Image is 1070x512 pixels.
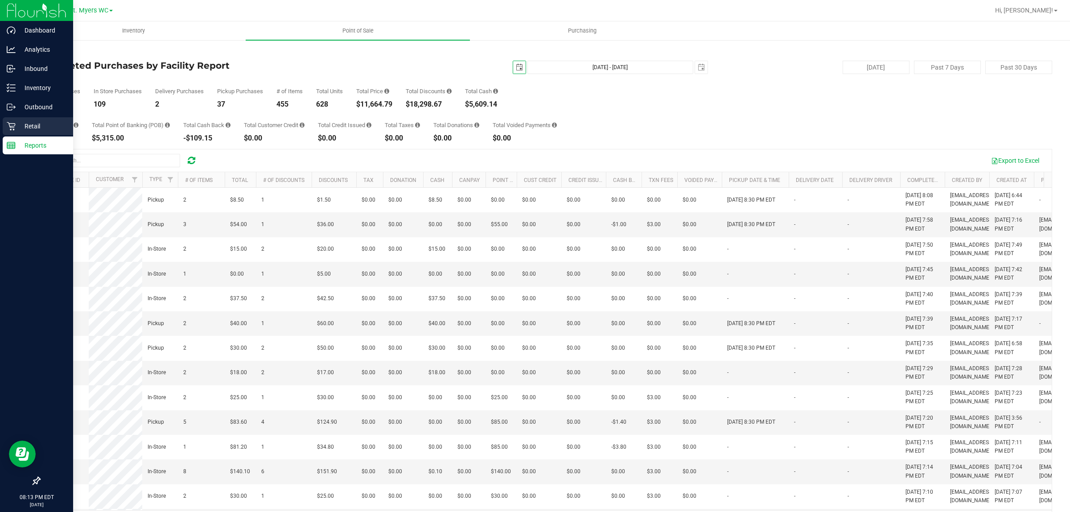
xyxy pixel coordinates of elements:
[261,368,264,377] span: 2
[727,220,775,229] span: [DATE] 8:30 PM EDT
[362,220,375,229] span: $0.00
[428,270,442,278] span: $0.00
[905,241,939,258] span: [DATE] 7:50 PM EDT
[183,135,230,142] div: -$109.15
[388,270,402,278] span: $0.00
[246,21,470,40] a: Point of Sale
[7,64,16,73] inline-svg: Inbound
[183,368,186,377] span: 2
[230,368,247,377] span: $18.00
[493,122,557,128] div: Total Voided Payments
[683,270,696,278] span: $0.00
[183,319,186,328] span: 2
[794,368,795,377] span: -
[684,177,728,183] a: Voided Payment
[110,27,157,35] span: Inventory
[465,101,498,108] div: $5,609.14
[905,290,939,307] span: [DATE] 7:40 PM EDT
[276,101,303,108] div: 455
[995,216,1029,233] span: [DATE] 7:16 PM EDT
[16,140,69,151] p: Reports
[522,393,536,402] span: $0.00
[16,83,69,93] p: Inventory
[567,220,580,229] span: $0.00
[148,270,166,278] span: In-Store
[567,368,580,377] span: $0.00
[183,245,186,253] span: 2
[183,418,186,426] span: 5
[794,294,795,303] span: -
[428,294,445,303] span: $37.50
[148,344,164,352] span: Pickup
[849,177,892,183] a: Delivery Driver
[316,101,343,108] div: 628
[647,294,661,303] span: $0.00
[727,196,775,204] span: [DATE] 8:30 PM EDT
[647,393,661,402] span: $3.00
[428,319,445,328] span: $40.00
[261,393,264,402] span: 1
[319,177,348,183] a: Discounts
[905,191,939,208] span: [DATE] 8:08 PM EDT
[317,294,334,303] span: $42.50
[522,319,536,328] span: $0.00
[796,177,834,183] a: Delivery Date
[428,245,445,253] span: $15.00
[491,220,508,229] span: $55.00
[1039,196,1041,204] span: -
[230,245,247,253] span: $15.00
[16,102,69,112] p: Outbound
[148,368,166,377] span: In-Store
[567,270,580,278] span: $0.00
[491,294,505,303] span: $0.00
[183,220,186,229] span: 3
[683,393,696,402] span: $0.00
[21,21,246,40] a: Inventory
[470,21,694,40] a: Purchasing
[491,245,505,253] span: $0.00
[362,294,375,303] span: $0.00
[244,122,305,128] div: Total Customer Credit
[261,245,264,253] span: 2
[552,122,557,128] i: Sum of all voided payment transaction amounts, excluding tips and transaction fees, for all purch...
[611,294,625,303] span: $0.00
[406,101,452,108] div: $18,298.67
[491,393,508,402] span: $25.00
[950,389,993,406] span: [EMAIL_ADDRESS][DOMAIN_NAME]
[148,196,164,204] span: Pickup
[385,135,420,142] div: $0.00
[905,389,939,406] span: [DATE] 7:25 PM EDT
[611,319,625,328] span: $0.00
[567,393,580,402] span: $0.00
[985,153,1045,168] button: Export to Excel
[985,61,1052,74] button: Past 30 Days
[950,339,993,356] span: [EMAIL_ADDRESS][DOMAIN_NAME]
[330,27,386,35] span: Point of Sale
[611,344,625,352] span: $0.00
[995,7,1053,14] span: Hi, [PERSON_NAME]!
[9,441,36,467] iframe: Resource center
[905,216,939,233] span: [DATE] 7:58 PM EDT
[457,319,471,328] span: $0.00
[1041,177,1069,183] a: Packed By
[232,177,248,183] a: Total
[317,393,334,402] span: $30.00
[7,45,16,54] inline-svg: Analytics
[457,245,471,253] span: $0.00
[647,245,661,253] span: $0.00
[493,135,557,142] div: $0.00
[848,245,849,253] span: -
[46,154,180,167] input: Search...
[316,88,343,94] div: Total Units
[165,122,170,128] i: Sum of the successful, non-voided point-of-banking payment transactions, both via payment termina...
[149,176,162,182] a: Type
[433,122,479,128] div: Total Donations
[567,344,580,352] span: $0.00
[905,339,939,356] span: [DATE] 7:35 PM EDT
[317,196,331,204] span: $1.50
[92,135,170,142] div: $5,315.00
[905,315,939,332] span: [DATE] 7:39 PM EDT
[848,270,849,278] span: -
[474,122,479,128] i: Sum of all round-up-to-next-dollar total price adjustments for all purchases in the date range.
[647,368,661,377] span: $0.00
